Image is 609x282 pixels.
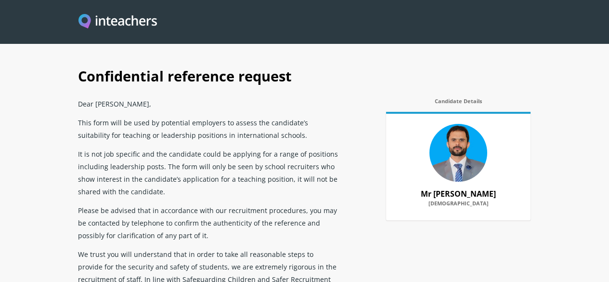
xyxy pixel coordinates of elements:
strong: Mr [PERSON_NAME] [421,188,496,199]
p: Please be advised that in accordance with our recruitment procedures, you may be contacted by tel... [78,201,338,244]
img: 79995 [429,124,487,182]
label: Candidate Details [386,98,531,109]
a: Visit this site's homepage [78,14,157,30]
h1: Confidential reference request [78,56,531,94]
label: [DEMOGRAPHIC_DATA] [396,200,521,212]
p: Dear [PERSON_NAME], [78,94,338,113]
p: It is not job specific and the candidate could be applying for a range of positions including lea... [78,144,338,201]
p: This form will be used by potential employers to assess the candidate’s suitability for teaching ... [78,113,338,144]
img: Inteachers [78,14,157,30]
